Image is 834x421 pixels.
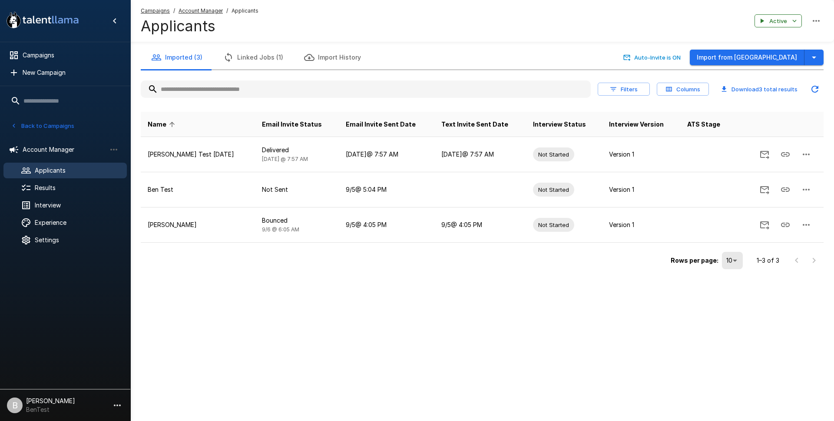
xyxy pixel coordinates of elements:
[657,83,709,96] button: Columns
[262,119,322,130] span: Email Invite Status
[533,221,574,229] span: Not Started
[533,150,574,159] span: Not Started
[179,7,223,14] u: Account Manager
[339,172,434,207] td: 9/5 @ 5:04 PM
[609,221,673,229] p: Version 1
[226,7,228,15] span: /
[609,119,664,130] span: Interview Version
[148,221,248,229] p: [PERSON_NAME]
[757,256,779,265] p: 1–3 of 3
[434,137,526,172] td: [DATE] @ 7:57 AM
[148,119,178,130] span: Name
[687,119,720,130] span: ATS Stage
[775,150,796,157] span: Copy Interview Link
[754,185,775,193] span: Send Invitation
[141,45,213,70] button: Imported (3)
[441,119,508,130] span: Text Invite Sent Date
[213,45,294,70] button: Linked Jobs (1)
[622,51,683,64] button: Auto-Invite is ON
[671,256,718,265] p: Rows per page:
[148,185,248,194] p: Ben Test
[690,50,804,66] button: Import from [GEOGRAPHIC_DATA]
[775,185,796,193] span: Copy Interview Link
[262,156,308,162] span: [DATE] @ 7:57 AM
[294,45,371,70] button: Import History
[173,7,175,15] span: /
[232,7,258,15] span: Applicants
[339,207,434,243] td: 9/5 @ 4:05 PM
[722,252,743,269] div: 10
[754,221,775,228] span: Send Invitation
[262,226,299,233] span: 9/6 @ 6:05 AM
[141,17,258,35] h4: Applicants
[346,119,416,130] span: Email Invite Sent Date
[755,14,802,28] button: Active
[148,150,248,159] p: [PERSON_NAME] Test [DATE]
[598,83,650,96] button: Filters
[716,83,803,96] button: Download3 total results
[262,185,332,194] p: Not Sent
[533,119,586,130] span: Interview Status
[434,207,526,243] td: 9/5 @ 4:05 PM
[262,216,332,225] p: Bounced
[533,186,574,194] span: Not Started
[141,7,170,14] u: Campaigns
[609,185,673,194] p: Version 1
[609,150,673,159] p: Version 1
[754,150,775,157] span: Send Invitation
[339,137,434,172] td: [DATE] @ 7:57 AM
[775,221,796,228] span: Copy Interview Link
[806,80,824,98] button: Updated Today - 9:09 AM
[262,146,332,154] p: Delivered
